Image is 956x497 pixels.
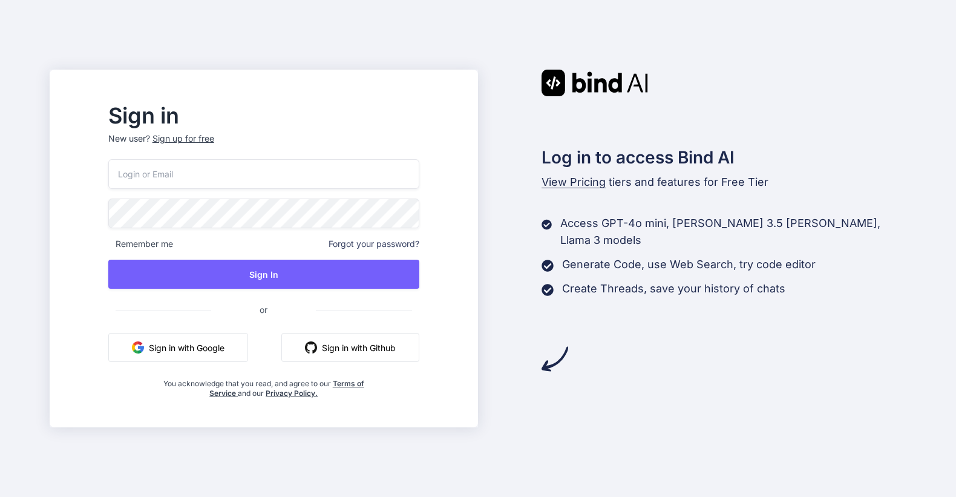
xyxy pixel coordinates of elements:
[281,333,419,362] button: Sign in with Github
[542,176,606,188] span: View Pricing
[266,389,318,398] a: Privacy Policy.
[560,215,906,249] p: Access GPT-4o mini, [PERSON_NAME] 3.5 [PERSON_NAME], Llama 3 models
[542,145,907,170] h2: Log in to access Bind AI
[108,333,248,362] button: Sign in with Google
[108,133,419,159] p: New user?
[152,133,214,145] div: Sign up for free
[542,346,568,372] img: arrow
[108,159,419,189] input: Login or Email
[211,295,316,324] span: or
[108,260,419,289] button: Sign In
[562,256,816,273] p: Generate Code, use Web Search, try code editor
[108,238,173,250] span: Remember me
[562,280,785,297] p: Create Threads, save your history of chats
[160,372,367,398] div: You acknowledge that you read, and agree to our and our
[132,341,144,354] img: google
[305,341,317,354] img: github
[209,379,364,398] a: Terms of Service
[108,106,419,125] h2: Sign in
[542,70,648,96] img: Bind AI logo
[329,238,419,250] span: Forgot your password?
[542,174,907,191] p: tiers and features for Free Tier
